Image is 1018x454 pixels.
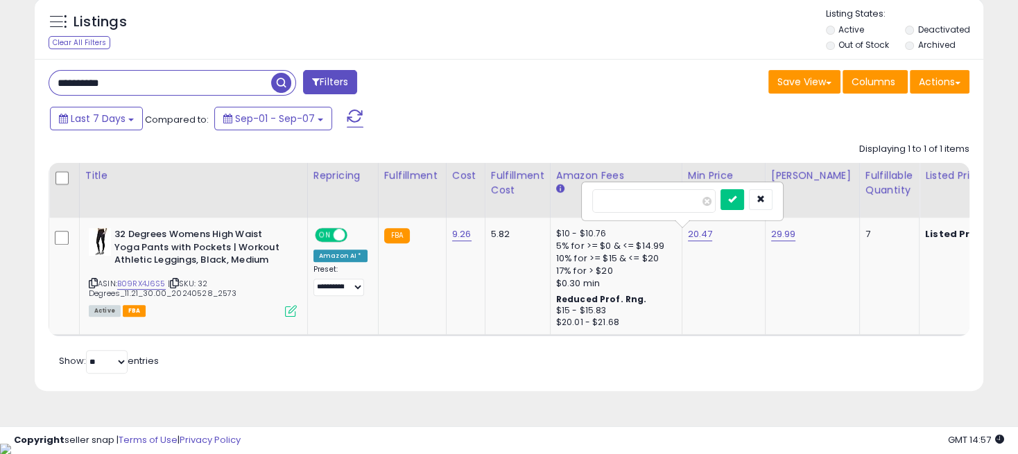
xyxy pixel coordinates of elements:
button: Filters [303,70,357,94]
strong: Copyright [14,433,64,446]
div: 5% for >= $0 & <= $14.99 [556,240,671,252]
div: Clear All Filters [49,36,110,49]
a: Privacy Policy [180,433,241,446]
span: Columns [852,75,895,89]
span: Compared to: [145,113,209,126]
button: Save View [768,70,840,94]
a: 9.26 [452,227,472,241]
div: ASIN: [89,228,297,315]
label: Deactivated [918,24,970,35]
span: Sep-01 - Sep-07 [235,112,315,125]
button: Columns [843,70,908,94]
div: 5.82 [491,228,540,241]
small: FBA [384,228,410,243]
div: Title [85,168,302,183]
label: Archived [918,39,956,51]
div: Fulfillable Quantity [865,168,913,198]
button: Last 7 Days [50,107,143,130]
a: Terms of Use [119,433,178,446]
div: $0.30 min [556,277,671,290]
small: Amazon Fees. [556,183,564,195]
img: 316KCgN7w-L._SL40_.jpg [89,228,111,256]
a: 29.99 [771,227,796,241]
div: Fulfillment Cost [491,168,544,198]
button: Sep-01 - Sep-07 [214,107,332,130]
span: All listings currently available for purchase on Amazon [89,305,121,317]
div: seller snap | | [14,434,241,447]
span: Show: entries [59,354,159,367]
div: 7 [865,228,908,241]
span: Last 7 Days [71,112,126,125]
b: 32 Degrees Womens High Waist Yoga Pants with Pockets | Workout Athletic Leggings, Black, Medium [114,228,283,270]
div: Amazon AI * [313,250,368,262]
div: $20.01 - $21.68 [556,317,671,329]
button: Actions [910,70,969,94]
div: $15 - $15.83 [556,305,671,317]
div: Cost [452,168,479,183]
span: | SKU: 32 Degrees_11.21_30.00_20240528_2573 [89,278,237,299]
a: 20.47 [688,227,713,241]
div: 17% for > $20 [556,265,671,277]
span: OFF [345,229,368,241]
div: Preset: [313,265,368,296]
div: $10 - $10.76 [556,228,671,240]
label: Active [838,24,864,35]
span: 2025-09-15 14:57 GMT [948,433,1004,446]
div: Displaying 1 to 1 of 1 items [859,143,969,156]
div: Fulfillment [384,168,440,183]
div: 10% for >= $15 & <= $20 [556,252,671,265]
h5: Listings [74,12,127,32]
div: Amazon Fees [556,168,676,183]
b: Listed Price: [925,227,988,241]
div: Min Price [688,168,759,183]
a: B09RX4J6S5 [117,278,166,290]
label: Out of Stock [838,39,889,51]
span: FBA [123,305,146,317]
div: [PERSON_NAME] [771,168,854,183]
p: Listing States: [826,8,983,21]
div: Repricing [313,168,372,183]
span: ON [316,229,334,241]
b: Reduced Prof. Rng. [556,293,647,305]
